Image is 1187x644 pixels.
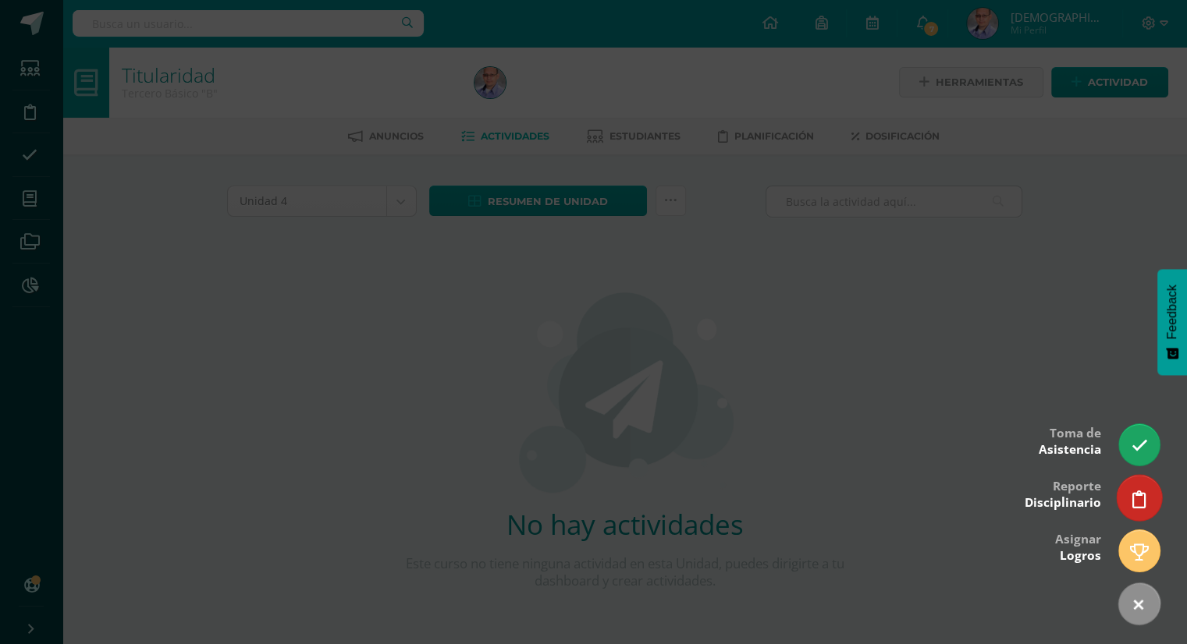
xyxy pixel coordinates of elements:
div: Reporte [1025,468,1101,518]
div: Toma de [1039,415,1101,465]
button: Feedback - Mostrar encuesta [1157,269,1187,375]
span: Disciplinario [1025,494,1101,511]
span: Logros [1060,547,1101,564]
div: Asignar [1055,521,1101,571]
span: Asistencia [1039,441,1101,458]
span: Feedback [1165,285,1179,339]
